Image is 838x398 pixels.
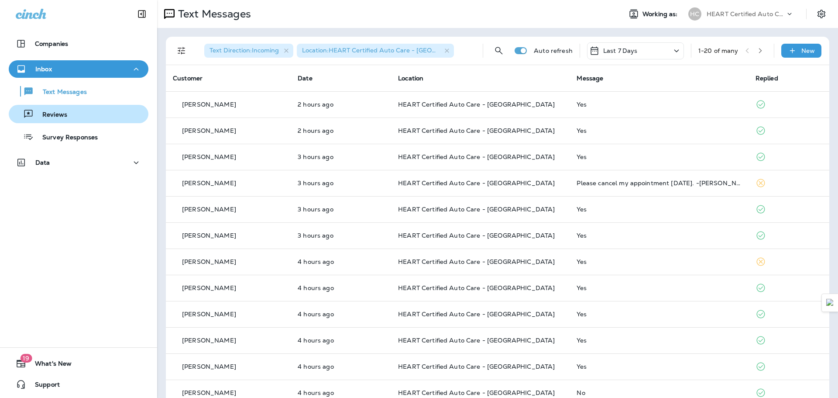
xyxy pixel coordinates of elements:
[35,40,68,47] p: Companies
[298,74,313,82] span: Date
[577,153,741,160] div: Yes
[801,47,815,54] p: New
[698,47,738,54] div: 1 - 20 of many
[182,127,236,134] p: [PERSON_NAME]
[182,389,236,396] p: [PERSON_NAME]
[577,311,741,318] div: Yes
[298,258,384,265] p: Oct 15, 2025 09:24 AM
[642,10,680,18] span: Working as:
[398,153,555,161] span: HEART Certified Auto Care - [GEOGRAPHIC_DATA]
[577,232,741,239] div: Yes
[26,360,72,370] span: What's New
[577,101,741,108] div: Yes
[534,47,573,54] p: Auto refresh
[756,74,778,82] span: Replied
[298,311,384,318] p: Oct 15, 2025 09:19 AM
[182,363,236,370] p: [PERSON_NAME]
[577,337,741,344] div: Yes
[130,5,154,23] button: Collapse Sidebar
[298,389,384,396] p: Oct 15, 2025 09:05 AM
[298,153,384,160] p: Oct 15, 2025 10:00 AM
[298,337,384,344] p: Oct 15, 2025 09:13 AM
[577,363,741,370] div: Yes
[182,284,236,291] p: [PERSON_NAME]
[298,206,384,213] p: Oct 15, 2025 09:36 AM
[182,258,236,265] p: [PERSON_NAME]
[182,153,236,160] p: [PERSON_NAME]
[577,180,741,187] div: Please cancel my appointment tomorrow. -Heather Butz
[182,180,236,187] p: [PERSON_NAME]
[826,299,834,307] img: Detect Auto
[298,180,384,187] p: Oct 15, 2025 09:38 AM
[9,82,148,100] button: Text Messages
[297,44,454,58] div: Location:HEART Certified Auto Care - [GEOGRAPHIC_DATA]
[35,159,50,166] p: Data
[34,111,67,119] p: Reviews
[398,258,555,266] span: HEART Certified Auto Care - [GEOGRAPHIC_DATA]
[20,354,32,363] span: 19
[9,376,148,393] button: Support
[298,127,384,134] p: Oct 15, 2025 10:30 AM
[398,127,555,135] span: HEART Certified Auto Care - [GEOGRAPHIC_DATA]
[209,46,279,54] span: Text Direction : Incoming
[398,74,423,82] span: Location
[490,42,508,59] button: Search Messages
[398,336,555,344] span: HEART Certified Auto Care - [GEOGRAPHIC_DATA]
[298,363,384,370] p: Oct 15, 2025 09:09 AM
[298,284,384,291] p: Oct 15, 2025 09:21 AM
[398,232,555,239] span: HEART Certified Auto Care - [GEOGRAPHIC_DATA]
[175,7,251,21] p: Text Messages
[398,179,555,187] span: HEART Certified Auto Care - [GEOGRAPHIC_DATA]
[9,35,148,52] button: Companies
[398,389,555,397] span: HEART Certified Auto Care - [GEOGRAPHIC_DATA]
[398,284,555,292] span: HEART Certified Auto Care - [GEOGRAPHIC_DATA]
[577,74,603,82] span: Message
[204,44,293,58] div: Text Direction:Incoming
[9,128,148,146] button: Survey Responses
[814,6,829,22] button: Settings
[577,206,741,213] div: Yes
[688,7,701,21] div: HC
[182,101,236,108] p: [PERSON_NAME]
[182,311,236,318] p: [PERSON_NAME]
[398,363,555,370] span: HEART Certified Auto Care - [GEOGRAPHIC_DATA]
[298,232,384,239] p: Oct 15, 2025 09:35 AM
[182,337,236,344] p: [PERSON_NAME]
[173,42,190,59] button: Filters
[182,232,236,239] p: [PERSON_NAME]
[577,389,741,396] div: No
[577,284,741,291] div: Yes
[302,46,483,54] span: Location : HEART Certified Auto Care - [GEOGRAPHIC_DATA]
[9,105,148,123] button: Reviews
[173,74,203,82] span: Customer
[398,100,555,108] span: HEART Certified Auto Care - [GEOGRAPHIC_DATA]
[707,10,785,17] p: HEART Certified Auto Care
[298,101,384,108] p: Oct 15, 2025 11:09 AM
[398,205,555,213] span: HEART Certified Auto Care - [GEOGRAPHIC_DATA]
[35,66,52,73] p: Inbox
[34,88,87,97] p: Text Messages
[603,47,638,54] p: Last 7 Days
[577,258,741,265] div: Yes
[182,206,236,213] p: [PERSON_NAME]
[26,381,60,391] span: Support
[9,60,148,78] button: Inbox
[34,134,98,142] p: Survey Responses
[577,127,741,134] div: Yes
[9,154,148,171] button: Data
[398,310,555,318] span: HEART Certified Auto Care - [GEOGRAPHIC_DATA]
[9,355,148,372] button: 19What's New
